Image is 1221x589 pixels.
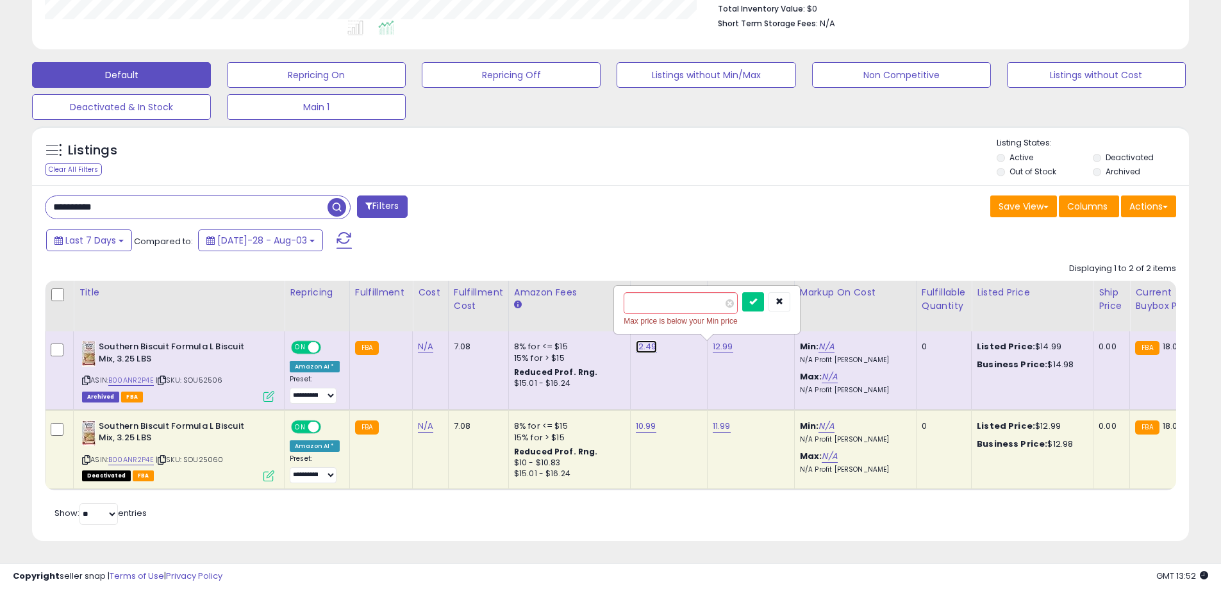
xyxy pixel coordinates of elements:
[800,386,906,395] p: N/A Profit [PERSON_NAME]
[1163,340,1183,353] span: 18.05
[217,234,307,247] span: [DATE]-28 - Aug-03
[922,341,961,353] div: 0
[82,341,274,401] div: ASIN:
[46,229,132,251] button: Last 7 Days
[355,420,379,435] small: FBA
[290,361,340,372] div: Amazon AI *
[922,420,961,432] div: 0
[1135,341,1159,355] small: FBA
[454,420,499,432] div: 7.08
[1067,200,1108,213] span: Columns
[990,195,1057,217] button: Save View
[1163,420,1183,432] span: 18.05
[292,342,308,353] span: ON
[108,454,154,465] a: B00ANR2P4E
[319,421,340,432] span: OFF
[110,570,164,582] a: Terms of Use
[977,438,1083,450] div: $12.98
[319,342,340,353] span: OFF
[1099,420,1120,432] div: 0.00
[68,142,117,160] h5: Listings
[1156,570,1208,582] span: 2025-08-11 13:52 GMT
[800,450,822,462] b: Max:
[514,286,625,299] div: Amazon Fees
[99,420,254,447] b: Southern Biscuit Formula L Biscuit Mix, 3.25 LBS
[134,235,193,247] span: Compared to:
[514,469,620,479] div: $15.01 - $16.24
[636,340,657,353] a: 12.49
[977,359,1083,370] div: $14.98
[718,3,805,14] b: Total Inventory Value:
[13,570,60,582] strong: Copyright
[82,420,96,446] img: 51qsH-2RelL._SL40_.jpg
[156,375,223,385] span: | SKU: SOU52506
[418,286,443,299] div: Cost
[82,470,131,481] span: All listings that are unavailable for purchase on Amazon for any reason other than out-of-stock
[32,62,211,88] button: Default
[227,94,406,120] button: Main 1
[156,454,224,465] span: | SKU: SOU25060
[820,17,835,29] span: N/A
[514,353,620,364] div: 15% for > $15
[292,421,308,432] span: ON
[355,286,407,299] div: Fulfillment
[818,420,834,433] a: N/A
[800,286,911,299] div: Markup on Cost
[1106,152,1154,163] label: Deactivated
[1009,166,1056,177] label: Out of Stock
[1009,152,1033,163] label: Active
[977,438,1047,450] b: Business Price:
[514,458,620,469] div: $10 - $10.83
[514,299,522,311] small: Amazon Fees.
[1059,195,1119,217] button: Columns
[997,137,1189,149] p: Listing States:
[1121,195,1176,217] button: Actions
[514,446,598,457] b: Reduced Prof. Rng.
[977,340,1035,353] b: Listed Price:
[514,420,620,432] div: 8% for <= $15
[922,286,966,313] div: Fulfillable Quantity
[718,18,818,29] b: Short Term Storage Fees:
[290,286,344,299] div: Repricing
[99,341,254,368] b: Southern Biscuit Formula L Biscuit Mix, 3.25 LBS
[32,94,211,120] button: Deactivated & In Stock
[133,470,154,481] span: FBA
[514,432,620,444] div: 15% for > $15
[800,370,822,383] b: Max:
[79,286,279,299] div: Title
[166,570,222,582] a: Privacy Policy
[108,375,154,386] a: B00ANR2P4E
[355,341,379,355] small: FBA
[13,570,222,583] div: seller snap | |
[617,62,795,88] button: Listings without Min/Max
[514,378,620,389] div: $15.01 - $16.24
[290,440,340,452] div: Amazon AI *
[800,356,906,365] p: N/A Profit [PERSON_NAME]
[812,62,991,88] button: Non Competitive
[1135,286,1201,313] div: Current Buybox Price
[636,420,656,433] a: 10.99
[1069,263,1176,275] div: Displaying 1 to 2 of 2 items
[454,341,499,353] div: 7.08
[65,234,116,247] span: Last 7 Days
[1106,166,1140,177] label: Archived
[800,420,819,432] b: Min:
[290,454,340,483] div: Preset:
[977,420,1083,432] div: $12.99
[290,375,340,404] div: Preset:
[822,370,837,383] a: N/A
[800,340,819,353] b: Min:
[82,392,119,402] span: Listings that have been deleted from Seller Central
[514,367,598,377] b: Reduced Prof. Rng.
[977,341,1083,353] div: $14.99
[418,340,433,353] a: N/A
[82,420,274,480] div: ASIN:
[800,435,906,444] p: N/A Profit [PERSON_NAME]
[54,507,147,519] span: Show: entries
[227,62,406,88] button: Repricing On
[713,420,731,433] a: 11.99
[1099,341,1120,353] div: 0.00
[624,315,790,328] div: Max price is below your Min price
[818,340,834,353] a: N/A
[794,281,916,331] th: The percentage added to the cost of goods (COGS) that forms the calculator for Min & Max prices.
